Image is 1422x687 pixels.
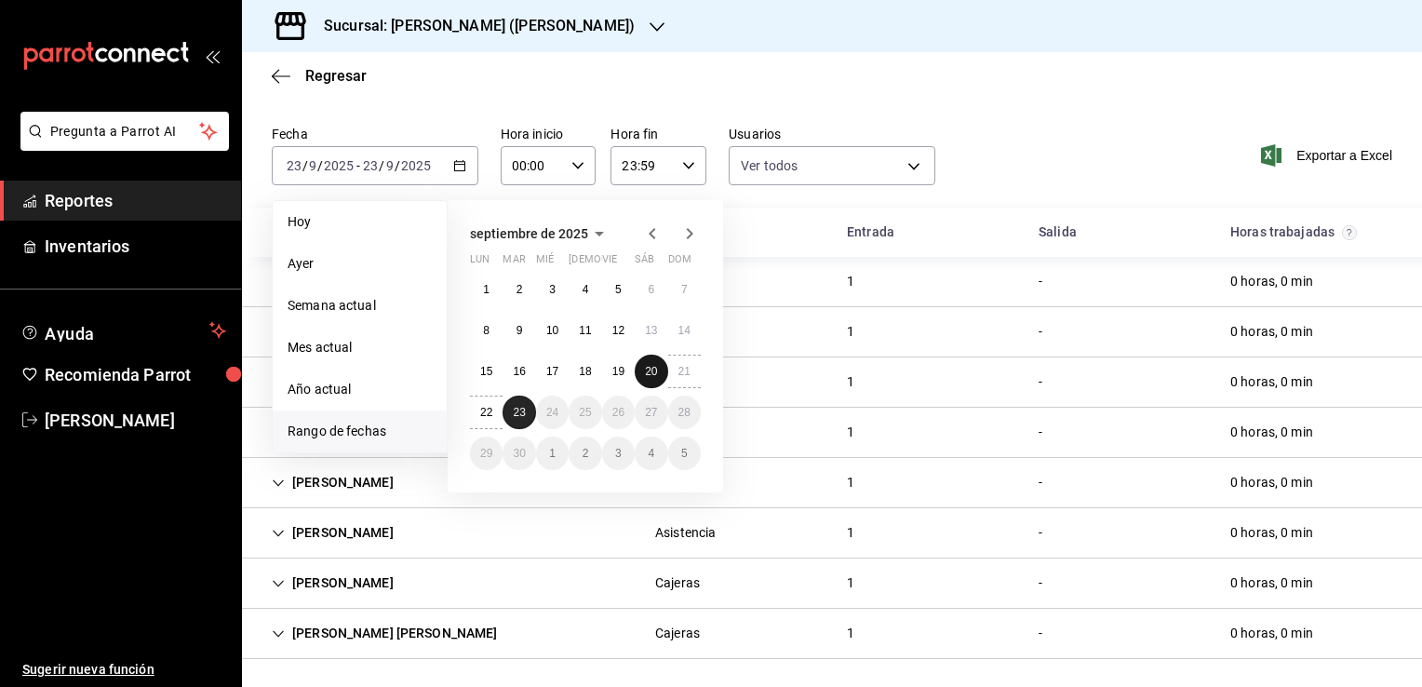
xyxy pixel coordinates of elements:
[678,365,691,378] abbr: 21 de septiembre de 2025
[832,616,869,651] div: Cell
[516,283,523,296] abbr: 2 de septiembre de 2025
[615,447,622,460] abbr: 3 de octubre de 2025
[668,253,691,273] abbr: domingo
[513,365,525,378] abbr: 16 de septiembre de 2025
[1024,365,1057,399] div: Cell
[1024,215,1215,249] div: HeadCell
[503,314,535,347] button: 9 de septiembre de 2025
[668,273,701,306] button: 7 de septiembre de 2025
[615,283,622,296] abbr: 5 de septiembre de 2025
[503,253,525,273] abbr: martes
[602,396,635,429] button: 26 de septiembre de 2025
[681,283,688,296] abbr: 7 de septiembre de 2025
[536,355,569,388] button: 17 de septiembre de 2025
[242,307,1422,357] div: Row
[655,573,700,593] div: Cajeras
[470,273,503,306] button: 1 de septiembre de 2025
[536,314,569,347] button: 10 de septiembre de 2025
[610,128,706,141] label: Hora fin
[640,516,731,550] div: Cell
[655,523,716,543] div: Asistencia
[45,234,226,259] span: Inventarios
[308,158,317,173] input: --
[579,406,591,419] abbr: 25 de septiembre de 2025
[242,559,1422,609] div: Row
[20,112,229,151] button: Pregunta a Parrot AI
[242,357,1422,408] div: Row
[272,128,478,141] label: Fecha
[668,314,701,347] button: 14 de septiembre de 2025
[50,122,200,141] span: Pregunta a Parrot AI
[635,314,667,347] button: 13 de septiembre de 2025
[583,283,589,296] abbr: 4 de septiembre de 2025
[1024,264,1057,299] div: Cell
[470,226,588,241] span: septiembre de 2025
[569,396,601,429] button: 25 de septiembre de 2025
[257,566,409,600] div: Cell
[242,208,1422,257] div: Head
[317,158,323,173] span: /
[546,406,558,419] abbr: 24 de septiembre de 2025
[655,624,700,643] div: Cajeras
[242,257,1422,307] div: Row
[536,273,569,306] button: 3 de septiembre de 2025
[832,566,869,600] div: Cell
[681,447,688,460] abbr: 5 de octubre de 2025
[13,135,229,155] a: Pregunta a Parrot AI
[741,156,798,175] span: Ver todos
[288,296,432,316] span: Semana actual
[45,319,202,342] span: Ayuda
[379,158,384,173] span: /
[832,415,869,450] div: Cell
[503,355,535,388] button: 16 de septiembre de 2025
[288,380,432,399] span: Año actual
[832,264,869,299] div: Cell
[257,465,409,500] div: Cell
[648,447,654,460] abbr: 4 de octubre de 2025
[602,355,635,388] button: 19 de septiembre de 2025
[645,365,657,378] abbr: 20 de septiembre de 2025
[385,158,395,173] input: --
[832,365,869,399] div: Cell
[832,465,869,500] div: Cell
[1265,144,1392,167] button: Exportar a Excel
[305,67,367,85] span: Regresar
[242,208,1422,659] div: Container
[257,215,640,249] div: HeadCell
[356,158,360,173] span: -
[288,212,432,232] span: Hoy
[1215,264,1328,299] div: Cell
[612,324,624,337] abbr: 12 de septiembre de 2025
[678,406,691,419] abbr: 28 de septiembre de 2025
[668,437,701,470] button: 5 de octubre de 2025
[569,437,601,470] button: 2 de octubre de 2025
[480,447,492,460] abbr: 29 de septiembre de 2025
[395,158,400,173] span: /
[1024,315,1057,349] div: Cell
[1215,415,1328,450] div: Cell
[602,253,617,273] abbr: viernes
[257,616,513,651] div: Cell
[1024,616,1057,651] div: Cell
[579,365,591,378] abbr: 18 de septiembre de 2025
[569,355,601,388] button: 18 de septiembre de 2025
[1024,516,1057,550] div: Cell
[645,406,657,419] abbr: 27 de septiembre de 2025
[257,415,409,450] div: Cell
[470,396,503,429] button: 22 de septiembre de 2025
[503,437,535,470] button: 30 de septiembre de 2025
[45,362,226,387] span: Recomienda Parrot
[832,315,869,349] div: Cell
[22,660,226,680] span: Sugerir nueva función
[536,437,569,470] button: 1 de octubre de 2025
[602,273,635,306] button: 5 de septiembre de 2025
[569,314,601,347] button: 11 de septiembre de 2025
[1215,566,1328,600] div: Cell
[1342,225,1357,240] svg: El total de horas trabajadas por usuario es el resultado de la suma redondeada del registro de ho...
[635,273,667,306] button: 6 de septiembre de 2025
[205,48,220,63] button: open_drawer_menu
[288,422,432,441] span: Rango de fechas
[242,609,1422,659] div: Row
[645,324,657,337] abbr: 13 de septiembre de 2025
